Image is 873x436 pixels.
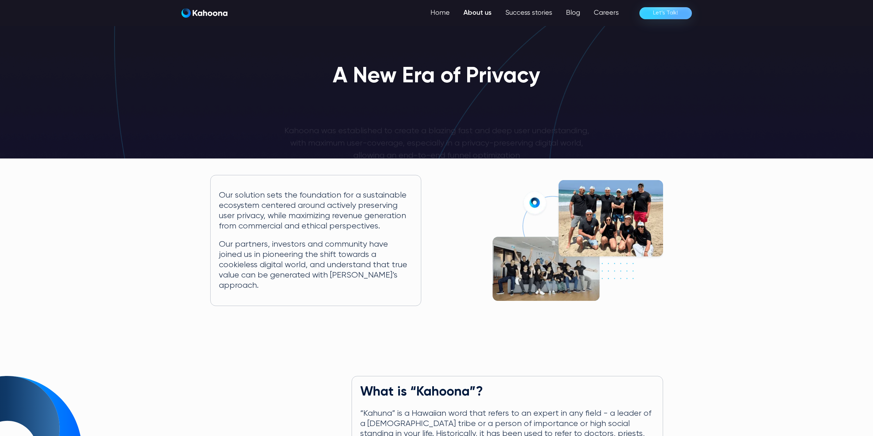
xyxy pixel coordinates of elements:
[219,239,413,291] p: Our partners, investors and community have joined us in pioneering the shift towards a cookieless...
[181,8,227,18] a: home
[498,6,559,20] a: Success stories
[639,7,692,19] a: Let’s Talk!
[587,6,626,20] a: Careers
[559,6,587,20] a: Blog
[360,385,654,400] h2: What is “Kahoona”?
[424,6,457,20] a: Home
[283,125,590,162] p: Kahoona was established to create a blazing fast and deep user understanding, with maximum user-c...
[333,64,540,89] h1: A New Era of Privacy
[457,6,498,20] a: About us
[653,8,678,19] div: Let’s Talk!
[219,190,413,231] p: Our solution sets the foundation for a sustainable ecosystem centered around actively preserving ...
[181,8,227,18] img: Kahoona logo white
